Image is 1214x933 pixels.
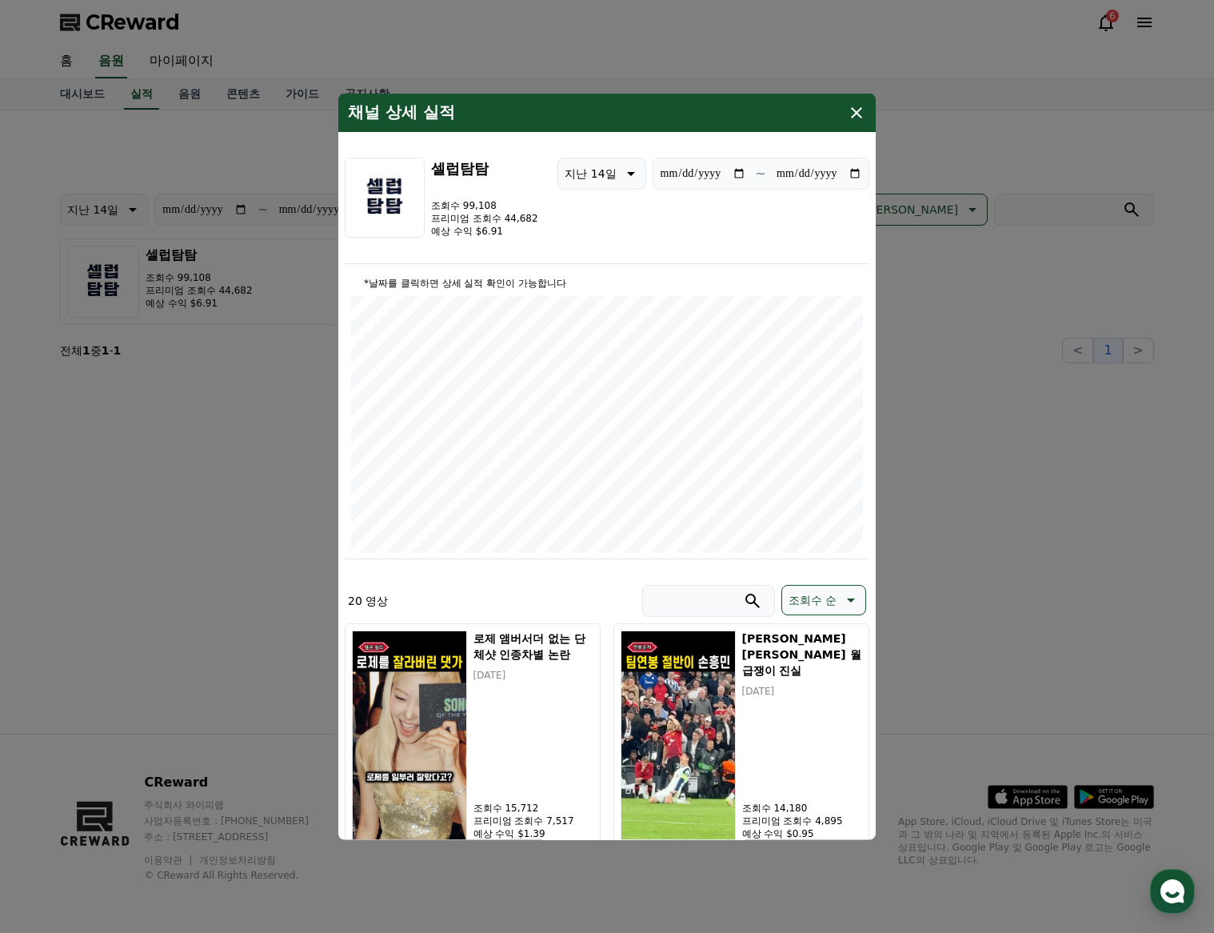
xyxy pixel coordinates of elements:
[431,199,538,212] p: 조회수 99,108
[473,802,593,815] p: 조회수 15,712
[206,507,307,547] a: 설정
[742,802,862,815] p: 조회수 14,180
[348,593,388,609] p: 20 영상
[742,827,862,840] p: 예상 수익 $0.95
[621,631,736,840] img: 손흥민 연봉 월급쟁이 진실
[742,815,862,827] p: 프리미엄 조회수 4,895
[106,507,206,547] a: 대화
[742,631,862,679] h5: [PERSON_NAME] [PERSON_NAME] 월급쟁이 진실
[338,94,876,840] div: modal
[742,685,862,698] p: [DATE]
[565,162,616,185] p: 지난 14일
[50,531,60,544] span: 홈
[431,225,538,238] p: 예상 수익 $6.91
[348,103,455,122] h4: 채널 상세 실적
[756,164,766,183] p: ~
[789,589,837,611] p: 조회수 순
[345,158,425,238] img: 셀럽탐탐
[613,623,869,847] button: 손흥민 연봉 월급쟁이 진실 [PERSON_NAME] [PERSON_NAME] 월급쟁이 진실 [DATE] 조회수 14,180 프리미엄 조회수 4,895 예상 수익 $0.95
[473,815,593,827] p: 프리미엄 조회수 7,517
[345,623,601,847] button: 로제 앰버서더 없는 단체샷 인종차별 논란 로제 앰버서더 없는 단체샷 인종차별 논란 [DATE] 조회수 15,712 프리미엄 조회수 7,517 예상 수익 $1.39
[431,158,538,180] h3: 셀럽탐탐
[473,669,593,682] p: [DATE]
[352,631,467,840] img: 로제 앰버서더 없는 단체샷 인종차별 논란
[351,277,863,290] p: *날짜를 클릭하면 상세 실적 확인이 가능합니다
[247,531,266,544] span: 설정
[781,585,866,615] button: 조회수 순
[557,158,645,190] button: 지난 14일
[473,631,593,663] h5: 로제 앰버서더 없는 단체샷 인종차별 논란
[431,212,538,225] p: 프리미엄 조회수 44,682
[5,507,106,547] a: 홈
[146,532,166,545] span: 대화
[473,827,593,840] p: 예상 수익 $1.39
